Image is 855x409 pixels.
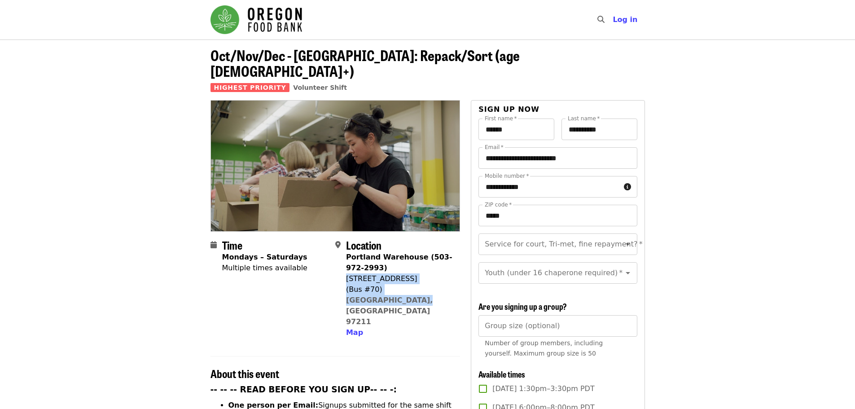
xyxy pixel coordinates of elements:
[485,173,529,179] label: Mobile number
[485,339,603,357] span: Number of group members, including yourself. Maximum group size is 50
[346,273,453,284] div: [STREET_ADDRESS]
[568,116,600,121] label: Last name
[478,176,620,198] input: Mobile number
[293,84,347,91] a: Volunteer Shift
[346,328,363,337] span: Map
[210,5,302,34] img: Oregon Food Bank - Home
[610,9,617,31] input: Search
[210,44,520,81] span: Oct/Nov/Dec - [GEOGRAPHIC_DATA]: Repack/Sort (age [DEMOGRAPHIC_DATA]+)
[346,253,452,272] strong: Portland Warehouse (503-972-2993)
[222,263,307,273] div: Multiple times available
[346,237,381,253] span: Location
[605,11,645,29] button: Log in
[222,253,307,261] strong: Mondays – Saturdays
[210,365,279,381] span: About this event
[561,119,637,140] input: Last name
[485,145,504,150] label: Email
[478,119,554,140] input: First name
[478,315,637,337] input: [object Object]
[478,368,525,380] span: Available times
[346,327,363,338] button: Map
[478,147,637,169] input: Email
[492,383,594,394] span: [DATE] 1:30pm–3:30pm PDT
[485,116,517,121] label: First name
[210,385,397,394] strong: -- -- -- READ BEFORE YOU SIGN UP-- -- -:
[624,183,631,191] i: circle-info icon
[222,237,242,253] span: Time
[597,15,605,24] i: search icon
[210,83,290,92] span: Highest Priority
[211,101,460,231] img: Oct/Nov/Dec - Portland: Repack/Sort (age 8+) organized by Oregon Food Bank
[622,238,634,251] button: Open
[346,296,433,326] a: [GEOGRAPHIC_DATA], [GEOGRAPHIC_DATA] 97211
[622,267,634,279] button: Open
[346,284,453,295] div: (Bus #70)
[485,202,512,207] label: ZIP code
[210,241,217,249] i: calendar icon
[335,241,341,249] i: map-marker-alt icon
[613,15,637,24] span: Log in
[478,205,637,226] input: ZIP code
[478,300,567,312] span: Are you signing up a group?
[478,105,539,114] span: Sign up now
